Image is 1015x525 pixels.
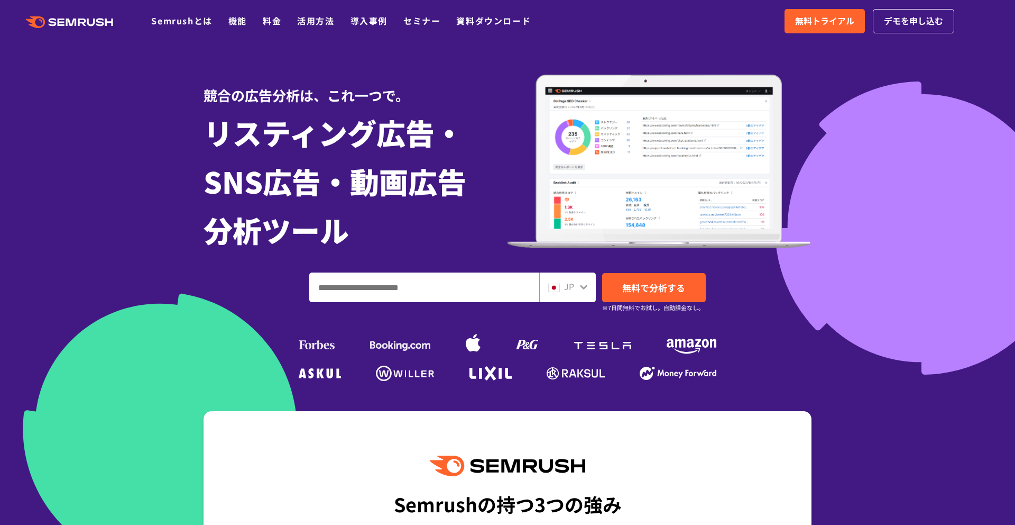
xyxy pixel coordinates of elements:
h1: リスティング広告・ SNS広告・動画広告 分析ツール [204,108,508,254]
small: ※7日間無料でお試し。自動課金なし。 [602,303,704,313]
span: 無料で分析する [622,281,685,294]
a: Semrushとは [151,14,212,27]
a: 機能 [228,14,247,27]
a: デモを申し込む [873,9,954,33]
div: 競合の広告分析は、これ一つで。 [204,69,508,105]
span: JP [564,280,574,293]
a: 無料トライアル [785,9,865,33]
span: 無料トライアル [795,14,854,28]
a: 料金 [263,14,281,27]
a: 資料ダウンロード [456,14,531,27]
a: 活用方法 [297,14,334,27]
div: Semrushの持つ3つの強み [394,484,622,523]
a: セミナー [403,14,440,27]
img: Semrush [430,456,585,476]
a: 導入事例 [350,14,387,27]
span: デモを申し込む [884,14,943,28]
input: ドメイン、キーワードまたはURLを入力してください [310,273,539,302]
a: 無料で分析する [602,273,706,302]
